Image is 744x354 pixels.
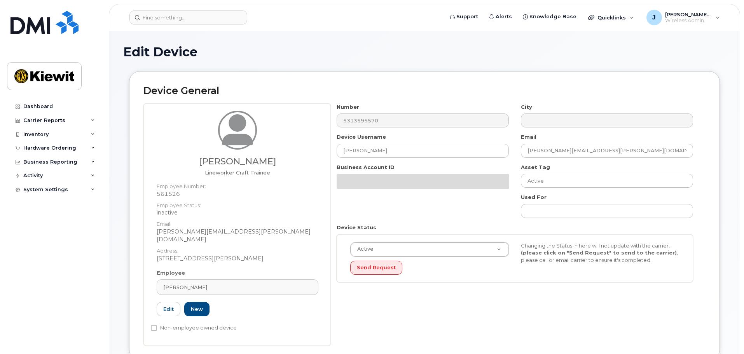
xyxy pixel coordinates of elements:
[143,85,706,96] h2: Device General
[157,269,185,277] label: Employee
[515,242,686,264] div: Changing the Status in here will not update with the carrier, , please call or email carrier to e...
[123,45,726,59] h1: Edit Device
[157,179,318,190] dt: Employee Number:
[157,198,318,209] dt: Employee Status:
[157,243,318,255] dt: Address:
[350,261,402,275] button: Send Request
[521,249,677,256] strong: (please click on "Send Request" to send to the carrier)
[157,216,318,228] dt: Email:
[337,103,359,111] label: Number
[157,255,318,262] dd: [STREET_ADDRESS][PERSON_NAME]
[157,157,318,166] h3: [PERSON_NAME]
[353,246,374,253] span: Active
[157,279,318,295] a: [PERSON_NAME]
[151,323,237,333] label: Non-employee owned device
[157,209,318,216] dd: inactive
[521,164,550,171] label: Asset Tag
[157,302,180,316] a: Edit
[157,190,318,198] dd: 561526
[205,169,270,176] span: Job title
[521,194,547,201] label: Used For
[351,242,509,256] a: Active
[521,133,536,141] label: Email
[163,284,207,291] span: [PERSON_NAME]
[184,302,210,316] a: New
[151,325,157,331] input: Non-employee owned device
[337,164,395,171] label: Business Account ID
[337,224,376,231] label: Device Status
[521,103,532,111] label: City
[337,133,386,141] label: Device Username
[157,228,318,243] dd: [PERSON_NAME][EMAIL_ADDRESS][PERSON_NAME][DOMAIN_NAME]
